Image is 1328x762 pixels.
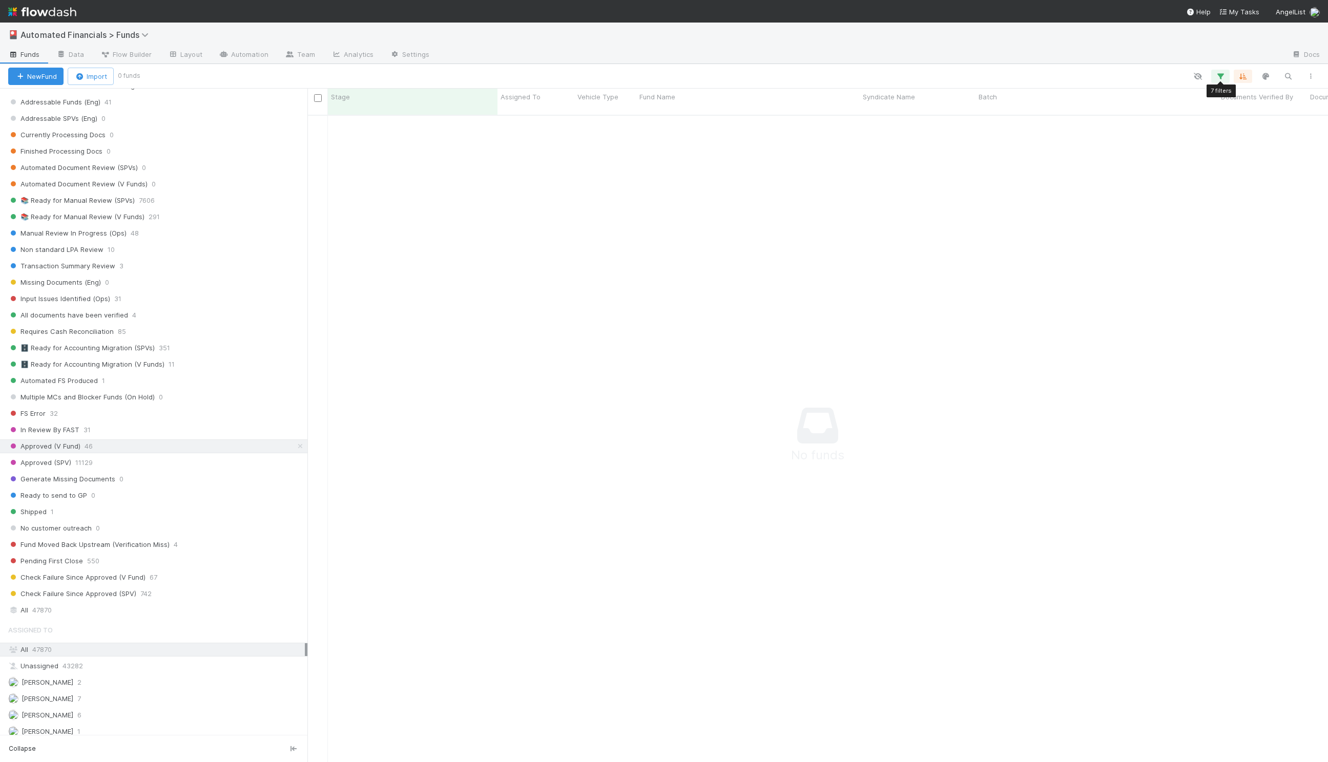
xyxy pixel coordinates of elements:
span: Finished Processing Docs [8,145,102,158]
span: 📚 Ready for Manual Review (SPVs) [8,194,135,207]
input: Toggle All Rows Selected [314,94,322,102]
span: Addressable SPVs (Eng) [8,112,97,125]
span: FS Error [8,407,46,420]
span: 📚 Ready for Manual Review (V Funds) [8,210,144,223]
span: 742 [140,587,152,600]
span: Input Issues Identified (Ops) [8,292,110,305]
span: Stage [331,92,350,102]
img: avatar_dbacaa61-7a5b-4cd3-8dce-10af25fe9829.png [8,710,18,720]
span: Shipped [8,505,47,518]
span: 85 [118,325,126,338]
span: Documents Verified By [1221,92,1293,102]
span: 4 [174,538,178,551]
span: Approved (V Fund) [8,440,80,453]
button: Import [68,68,114,85]
div: All [8,643,305,656]
span: Automated Document Review (V Funds) [8,178,148,190]
a: My Tasks [1219,7,1259,17]
span: Assigned To [8,620,53,640]
span: Syndicate Name [863,92,915,102]
span: 1 [51,505,54,518]
span: 31 [114,292,121,305]
span: 0 [119,473,123,485]
div: All [8,604,305,617]
span: Check Failure Since Approved (V Fund) [8,571,146,584]
span: Requires Cash Reconciliation [8,325,114,338]
span: Multiple MCs and Blocker Funds (On Hold) [8,391,155,404]
span: 291 [149,210,160,223]
span: No customer outreach [8,522,92,535]
span: 7606 [139,194,155,207]
span: 6 [77,709,81,722]
span: Collapse [9,744,36,753]
span: 43282 [63,660,83,672]
span: 47870 [32,645,52,653]
span: 41 [105,96,112,109]
button: NewFund [8,68,64,85]
span: 7 [77,692,81,705]
span: Fund Name [639,92,675,102]
span: 31 [84,424,91,436]
a: Docs [1283,47,1328,63]
img: avatar_17610dbf-fae2-46fa-90b6-017e9223b3c9.png [1310,7,1320,17]
span: Assigned To [501,92,541,102]
span: 46 [85,440,93,453]
span: All documents have been verified [8,309,128,322]
span: Automated Financials > Funds [20,30,154,40]
span: Check Failure Since Approved (SPV) [8,587,136,600]
span: Manual Review In Progress (Ops) [8,227,127,240]
span: 11129 [75,456,93,469]
span: My Tasks [1219,8,1259,16]
span: 1 [102,374,105,387]
span: Missing Documents (Eng) [8,276,101,289]
span: 550 [87,555,99,567]
span: Non standard LPA Review [8,243,103,256]
span: 2 [77,676,81,689]
span: AngelList [1276,8,1305,16]
span: 0 [142,161,146,174]
span: 10 [108,243,115,256]
span: Flow Builder [100,49,152,59]
span: Funds [8,49,40,59]
span: 0 [91,489,95,502]
span: [PERSON_NAME] [22,694,73,703]
small: 0 funds [118,71,140,80]
a: Settings [382,47,438,63]
span: 0 [110,129,114,141]
span: 32 [50,407,58,420]
span: 🗄️ Ready for Accounting Migration (V Funds) [8,358,164,371]
span: 351 [159,342,170,354]
a: Data [48,47,92,63]
span: Automated FS Produced [8,374,98,387]
span: Ready to send to GP [8,489,87,502]
div: Unassigned [8,660,305,672]
span: 0 [159,391,163,404]
span: 47870 [32,604,52,617]
a: Analytics [323,47,382,63]
span: Vehicle Type [577,92,618,102]
span: 48 [131,227,139,240]
a: Automation [211,47,277,63]
img: logo-inverted-e16ddd16eac7371096b0.svg [8,3,76,20]
a: Layout [160,47,211,63]
span: Fund Moved Back Upstream (Verification Miss) [8,538,170,551]
span: Batch [979,92,997,102]
span: Pending First Close [8,555,83,567]
span: 🗄️ Ready for Accounting Migration (SPVs) [8,342,155,354]
img: avatar_df83acd9-d480-4d6e-a150-67f005a3ea0d.png [8,677,18,687]
span: [PERSON_NAME] [22,727,73,735]
span: Addressable Funds (Eng) [8,96,100,109]
span: Approved (SPV) [8,456,71,469]
span: 🎴 [8,30,18,39]
span: 0 [96,522,100,535]
span: 0 [107,145,111,158]
span: Automated Document Review (SPVs) [8,161,138,174]
span: 11 [169,358,175,371]
img: avatar_0eb624cc-0333-4941-8870-37d0368512e2.png [8,726,18,736]
span: 0 [105,276,109,289]
span: [PERSON_NAME] [22,711,73,719]
span: Transaction Summary Review [8,260,115,272]
span: 0 [152,178,156,190]
span: 67 [150,571,157,584]
span: 3 [119,260,123,272]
